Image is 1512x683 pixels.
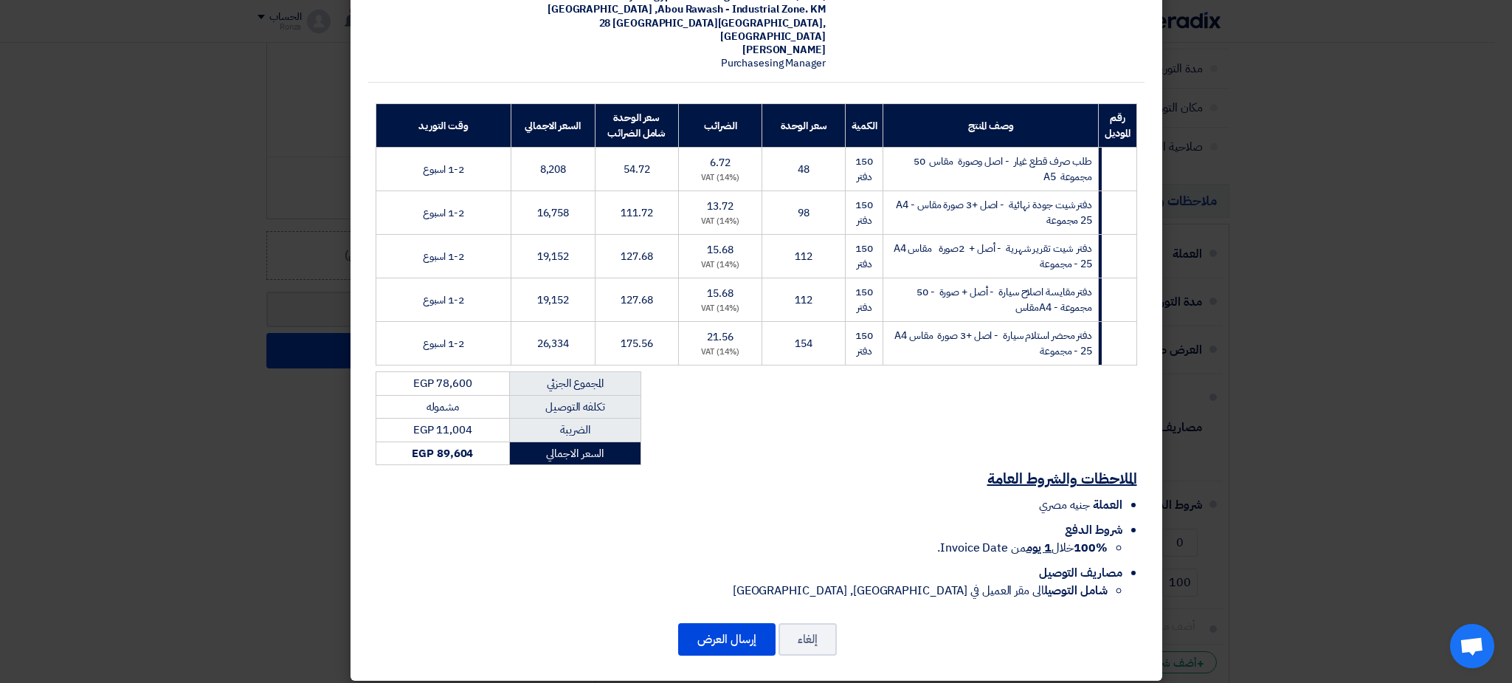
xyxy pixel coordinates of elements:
[376,582,1108,600] li: الى مقر العميل في [GEOGRAPHIC_DATA], [GEOGRAPHIC_DATA]
[621,292,652,308] span: 127.68
[779,623,837,656] button: إلغاء
[798,205,809,221] span: 98
[795,292,812,308] span: 112
[537,336,569,351] span: 26,334
[423,292,464,308] span: 1-2 اسبوع
[685,303,756,315] div: (14%) VAT
[423,336,464,351] span: 1-2 اسبوع
[537,249,569,264] span: 19,152
[798,162,809,177] span: 48
[762,104,846,148] th: سعر الوحدة
[1065,521,1122,539] span: شروط الدفع
[685,216,756,228] div: (14%) VAT
[621,205,652,221] span: 111.72
[894,328,1092,359] span: دفتر محضر استلام سيارة - اصل +3 صورة مقاس A4 - 25 مجموعة
[510,419,641,442] td: الضريبة
[894,241,1092,272] span: دفتر شيت تقرير شهرية - أصل + 2صورة مقاس A4 - 25 مجموعة
[511,104,595,148] th: السعر الاجمالي
[540,162,567,177] span: 8,208
[413,422,472,438] span: EGP 11,004
[1099,104,1136,148] th: رقم الموديل
[685,172,756,185] div: (14%) VAT
[707,242,733,258] span: 15.68
[1039,564,1122,582] span: مصاريف التوصيل
[883,104,1099,148] th: وصف المنتج
[621,249,652,264] span: 127.68
[423,162,464,177] span: 1-2 اسبوع
[795,249,812,264] span: 112
[678,623,776,656] button: إرسال العرض
[423,205,464,221] span: 1-2 اسبوع
[537,205,569,221] span: 16,758
[914,154,1092,185] span: طلب صرف قطع غيار - اصل وصورة مقاس 50 مجموعة A5
[707,199,733,214] span: 13.72
[855,241,873,272] span: 150 دفتر
[624,162,650,177] span: 54.72
[412,445,473,461] strong: EGP 89,604
[621,336,652,351] span: 175.56
[423,249,464,264] span: 1-2 اسبوع
[914,284,1092,315] span: دفتر مقايسة اصلاح سيارة - أصل + صورة - 50 مجموعة - A4مقاس
[678,104,762,148] th: الضرائب
[685,259,756,272] div: (14%) VAT
[595,104,678,148] th: سعر الوحدة شامل الضرائب
[896,197,1092,228] span: دفتر شيت جودة نهائية - اصل +3 صورة مقاس A4 - 25 مجموعة
[427,399,459,415] span: مشموله
[510,442,641,465] td: السعر الاجمالي
[376,104,511,148] th: وقت التوريد
[987,467,1137,490] u: الملاحظات والشروط العامة
[510,395,641,419] td: تكلفه التوصيل
[685,346,756,359] div: (14%) VAT
[1093,496,1122,514] span: العملة
[1074,539,1108,557] strong: 100%
[510,372,641,396] td: المجموع الجزئي
[855,284,873,315] span: 150 دفتر
[721,55,826,71] span: Purchasesing Manager
[855,328,873,359] span: 150 دفتر
[1450,624,1494,668] a: Open chat
[937,539,1107,557] span: خلال من Invoice Date.
[1039,496,1090,514] span: جنيه مصري
[537,292,569,308] span: 19,152
[1044,582,1108,600] strong: شامل التوصيل
[376,372,510,396] td: EGP 78,600
[707,329,733,345] span: 21.56
[742,42,826,58] span: [PERSON_NAME]
[710,155,731,171] span: 6.72
[707,286,733,301] span: 15.68
[855,197,873,228] span: 150 دفتر
[846,104,883,148] th: الكمية
[855,154,873,185] span: 150 دفتر
[795,336,812,351] span: 154
[1026,539,1052,557] u: 1 يوم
